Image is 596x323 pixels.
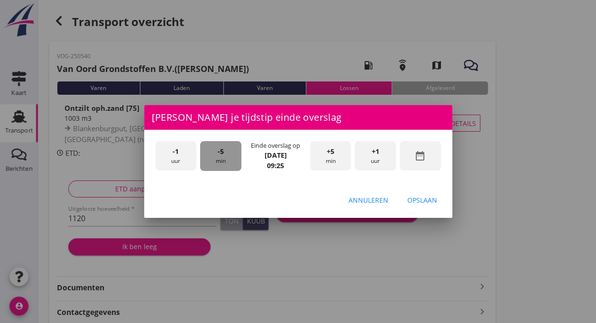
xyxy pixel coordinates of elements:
[156,141,197,171] div: uur
[348,195,388,205] div: Annuleren
[341,191,396,208] button: Annuleren
[173,146,179,157] span: -1
[267,161,284,170] strong: 09:25
[200,141,241,171] div: min
[144,105,452,130] div: [PERSON_NAME] je tijdstip einde overslag
[372,146,379,157] span: +1
[251,141,300,150] div: Einde overslag op
[414,150,426,161] i: date_range
[310,141,351,171] div: min
[355,141,396,171] div: uur
[265,151,287,160] strong: [DATE]
[218,146,224,157] span: -5
[407,195,437,205] div: Opslaan
[400,191,445,208] button: Opslaan
[327,146,334,157] span: +5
